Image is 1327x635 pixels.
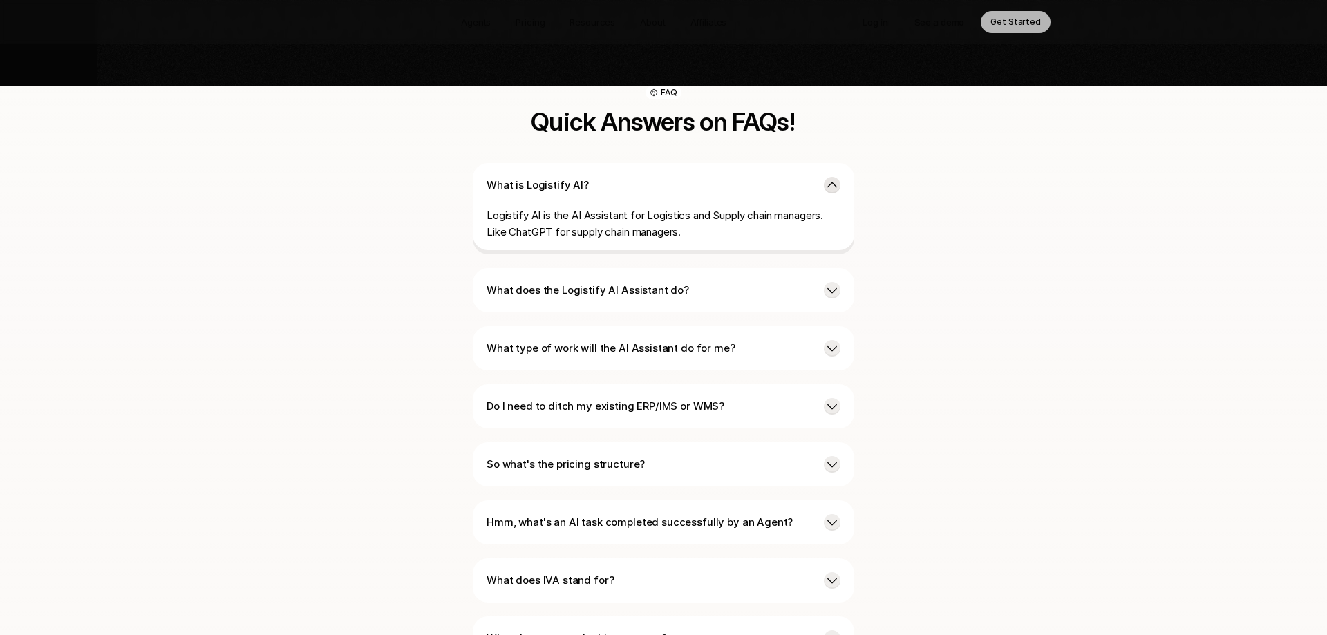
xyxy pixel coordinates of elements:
[359,108,968,135] h2: Quick Answers on FAQs!
[690,15,727,29] p: Affiliates
[453,11,499,33] a: Agents
[487,340,813,357] p: What type of work will the AI Assistant do for me?
[632,11,673,33] a: About
[461,15,491,29] p: Agents
[914,15,965,29] p: See a demo
[516,15,545,29] p: Pricing
[682,11,735,33] a: Affiliates
[661,87,677,98] p: FAQ
[487,207,840,240] p: Logistify AI is the AI Assistant for Logistics and Supply chain managers. Like ChatGPT for supply...
[990,15,1041,29] p: Get Started
[487,572,813,589] p: What does IVA stand for?
[561,11,623,33] a: Resources
[981,11,1051,33] a: Get Started
[487,282,813,298] p: What does the Logistify AI Assistant do?
[487,456,813,473] p: So what's the pricing structure?
[905,11,975,33] a: See a demo
[507,11,553,33] a: Pricing
[853,11,897,33] a: Log in
[487,514,813,531] p: Hmm, what's an AI task completed successfully by an Agent?
[487,177,813,193] p: What is Logistify AI?
[863,15,887,29] p: Log in
[487,398,813,415] p: Do I need to ditch my existing ERP/IMS or WMS?
[640,15,665,29] p: About
[570,15,615,29] p: Resources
